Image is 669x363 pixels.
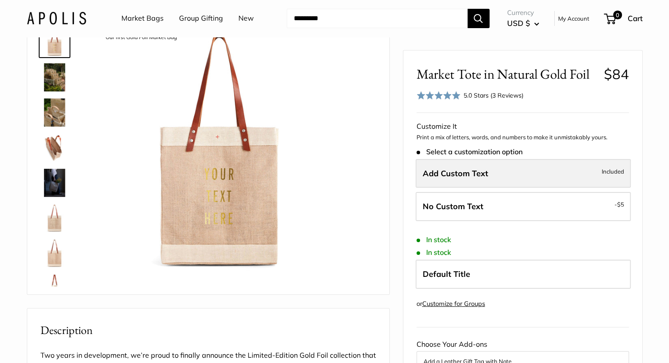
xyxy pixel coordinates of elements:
[40,204,69,232] img: description_Seal of authenticity printed on the backside of every bag.
[614,199,624,210] span: -
[605,11,643,25] a: 0 Cart
[613,11,621,19] span: 0
[417,298,485,310] div: or
[39,132,70,163] a: description_Water resistant inner liner.
[121,12,164,25] a: Market Bags
[39,202,70,234] a: description_Seal of authenticity printed on the backside of every bag.
[238,12,254,25] a: New
[602,166,624,177] span: Included
[287,9,468,28] input: Search...
[416,159,631,188] label: Add Custom Text
[40,239,69,267] img: description_No need for custom text? Choose this option.
[417,133,629,142] p: Print a mix of letters, words, and numbers to make it unmistakably yours.
[423,168,488,178] span: Add Custom Text
[40,322,376,339] h2: Description
[27,12,86,25] img: Apolis
[558,13,589,24] a: My Account
[40,274,69,302] img: Market Tote in Natural Gold Foil
[39,167,70,199] a: Market Tote in Natural Gold Foil
[40,28,69,56] img: description_Our first Gold Foil Market Bag
[39,272,70,304] a: Market Tote in Natural Gold Foil
[468,9,490,28] button: Search
[416,192,631,221] label: Leave Blank
[40,169,69,197] img: Market Tote in Natural Gold Foil
[422,300,485,308] a: Customize for Groups
[40,98,69,127] img: Market Tote in Natural Gold Foil
[39,26,70,58] a: description_Our first Gold Foil Market Bag
[416,260,631,289] label: Default Title
[179,12,223,25] a: Group Gifting
[101,32,181,44] div: Our first Gold Foil Market Bag
[39,97,70,128] a: Market Tote in Natural Gold Foil
[417,120,629,133] div: Customize It
[507,16,539,30] button: USD $
[417,66,597,82] span: Market Tote in Natural Gold Foil
[617,201,624,208] span: $5
[507,18,530,28] span: USD $
[40,63,69,91] img: Market Tote in Natural Gold Foil
[423,201,483,211] span: No Custom Text
[98,28,340,271] img: description_Our first Gold Foil Market Bag
[417,147,523,156] span: Select a customization option
[604,65,629,83] span: $84
[417,236,451,244] span: In stock
[417,248,451,257] span: In stock
[40,134,69,162] img: description_Water resistant inner liner.
[628,14,643,23] span: Cart
[39,62,70,93] a: Market Tote in Natural Gold Foil
[423,269,470,279] span: Default Title
[39,237,70,269] a: description_No need for custom text? Choose this option.
[507,7,539,19] span: Currency
[464,91,523,100] div: 5.0 Stars (3 Reviews)
[417,89,524,102] div: 5.0 Stars (3 Reviews)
